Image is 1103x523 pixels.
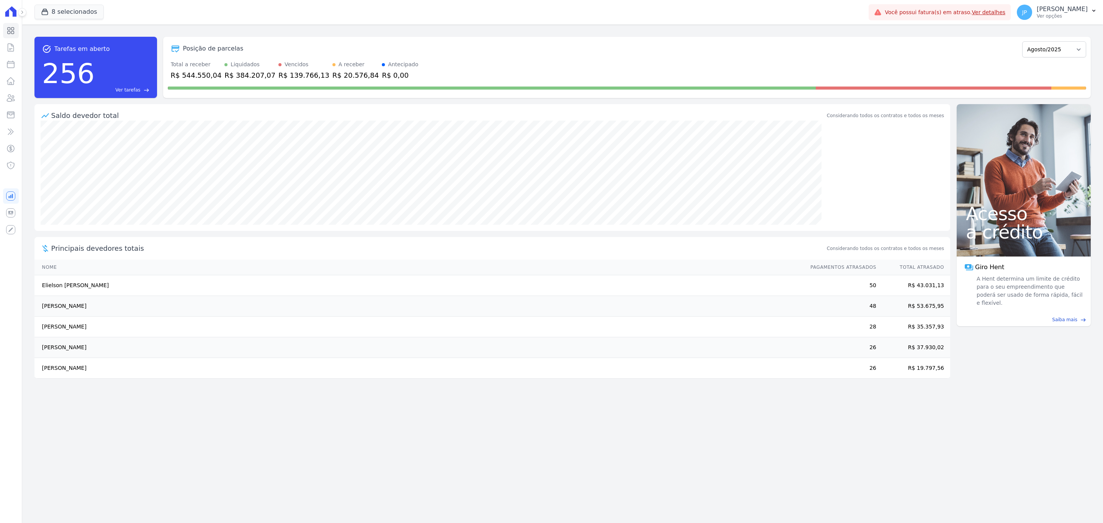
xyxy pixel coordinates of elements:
[34,275,803,296] td: Elielson [PERSON_NAME]
[34,358,803,379] td: [PERSON_NAME]
[966,204,1082,223] span: Acesso
[1037,13,1088,19] p: Ver opções
[171,60,222,69] div: Total a receber
[966,223,1082,241] span: a crédito
[332,70,379,80] div: R$ 20.576,84
[877,260,950,275] th: Total Atrasado
[803,337,877,358] td: 26
[827,245,944,252] span: Considerando todos os contratos e todos os meses
[34,337,803,358] td: [PERSON_NAME]
[877,337,950,358] td: R$ 37.930,02
[877,275,950,296] td: R$ 43.031,13
[975,275,1083,307] span: A Hent determina um limite de crédito para o seu empreendimento que poderá ser usado de forma ráp...
[285,60,308,69] div: Vencidos
[803,260,877,275] th: Pagamentos Atrasados
[183,44,244,53] div: Posição de parcelas
[1037,5,1088,13] p: [PERSON_NAME]
[885,8,1005,16] span: Você possui fatura(s) em atraso.
[877,296,950,317] td: R$ 53.675,95
[51,110,825,121] div: Saldo devedor total
[803,296,877,317] td: 48
[42,54,95,93] div: 256
[339,60,365,69] div: A receber
[278,70,329,80] div: R$ 139.766,13
[1011,2,1103,23] button: JP [PERSON_NAME] Ver opções
[803,275,877,296] td: 50
[34,260,803,275] th: Nome
[1052,316,1077,323] span: Saiba mais
[171,70,222,80] div: R$ 544.550,04
[34,296,803,317] td: [PERSON_NAME]
[144,87,149,93] span: east
[51,243,825,253] span: Principais devedores totais
[54,44,110,54] span: Tarefas em aberto
[1080,317,1086,323] span: east
[975,263,1004,272] span: Giro Hent
[382,70,418,80] div: R$ 0,00
[388,60,418,69] div: Antecipado
[98,87,149,93] a: Ver tarefas east
[231,60,260,69] div: Liquidados
[827,112,944,119] div: Considerando todos os contratos e todos os meses
[877,317,950,337] td: R$ 35.357,93
[877,358,950,379] td: R$ 19.797,56
[961,316,1086,323] a: Saiba mais east
[1022,10,1027,15] span: JP
[42,44,51,54] span: task_alt
[34,317,803,337] td: [PERSON_NAME]
[224,70,275,80] div: R$ 384.207,07
[803,317,877,337] td: 28
[803,358,877,379] td: 26
[972,9,1006,15] a: Ver detalhes
[34,5,104,19] button: 8 selecionados
[115,87,140,93] span: Ver tarefas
